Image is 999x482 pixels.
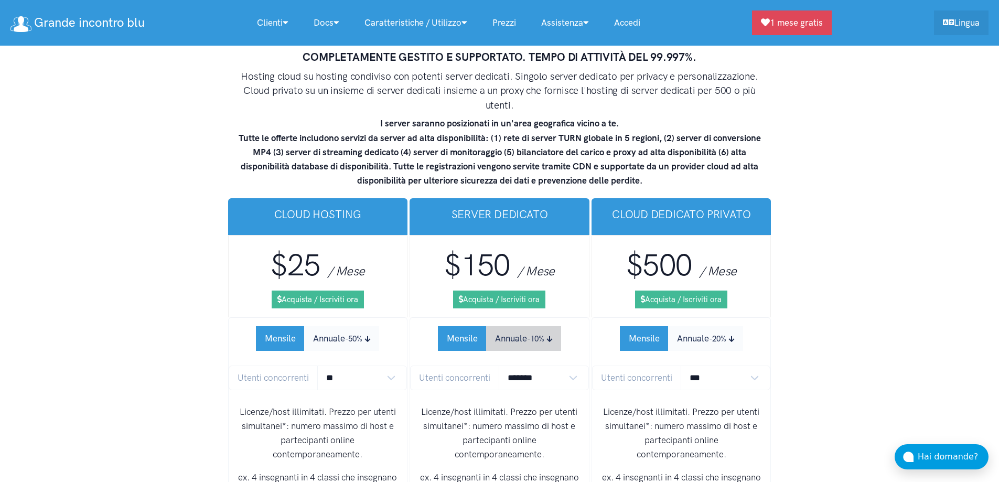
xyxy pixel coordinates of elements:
div: Subscription Period [256,326,379,351]
a: Acquista / Iscriviti ora [272,291,364,308]
span: $25 [271,247,320,283]
img: logo [10,16,31,32]
button: Annuale-50% [304,326,379,351]
span: / Mese [328,263,365,279]
a: Docs [301,12,352,34]
a: Caratteristiche / Utilizzo [352,12,480,34]
h3: Cloud dedicato privato [600,207,763,222]
button: Annuale-10% [486,326,561,351]
span: $500 [626,247,692,283]
button: Hai domande? [895,444,989,469]
a: Accedi [601,12,653,34]
div: Subscription Period [620,326,743,351]
a: Grande incontro blu [10,12,145,34]
span: Utenti concorrenti [592,366,681,390]
button: Mensile [620,326,669,351]
a: Acquista / Iscriviti ora [453,291,545,308]
a: Assistenza [529,12,601,34]
strong: COMPLETAMENTE GESTITO E SUPPORTATO. TEMPO DI ATTIVITÀ DEL 99.997%. [303,50,696,63]
a: Acquista / Iscriviti ora [635,291,727,308]
span: Utenti concorrenti [410,366,499,390]
button: Annuale-20% [668,326,743,351]
span: / Mese [700,263,737,279]
span: / Mese [518,263,555,279]
a: Prezzi [480,12,529,34]
p: Licenze/host illimitati. Prezzo per utenti simultanei*: numero massimo di host e partecipanti onl... [237,405,399,462]
button: Mensile [438,326,487,351]
span: Utenti concorrenti [229,366,318,390]
button: Mensile [256,326,305,351]
small: -10% [527,334,544,344]
small: -50% [345,334,362,344]
div: Subscription Period [438,326,561,351]
span: $150 [444,247,510,283]
p: Licenze/host illimitati. Prezzo per utenti simultanei*: numero massimo di host e partecipanti onl... [600,405,762,462]
a: 1 mese gratis [752,10,832,35]
h4: Hosting cloud su hosting condiviso con potenti server dedicati. Singolo server dedicato per priva... [238,69,762,113]
p: Licenze/host illimitati. Prezzo per utenti simultanei*: numero massimo di host e partecipanti onl... [418,405,581,462]
a: Clienti [244,12,301,34]
a: Lingua [934,10,989,35]
strong: I server saranno posizionati in un'area geografica vicino a te. Tutte le offerte includono serviz... [239,118,761,186]
small: -20% [709,334,726,344]
h3: Server Dedicato [418,207,581,222]
h3: cloud hosting [237,207,400,222]
div: Hai domande? [918,450,989,464]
